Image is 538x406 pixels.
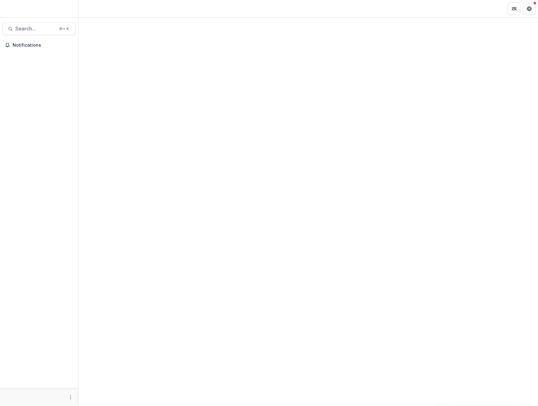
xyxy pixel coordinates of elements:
[3,23,76,35] button: Search...
[81,4,108,13] nav: breadcrumb
[13,43,73,48] span: Notifications
[508,3,520,15] button: Partners
[67,393,74,401] button: More
[523,3,535,15] button: Get Help
[58,25,70,32] div: ⌘ + K
[15,26,55,32] span: Search...
[3,40,76,50] button: Notifications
